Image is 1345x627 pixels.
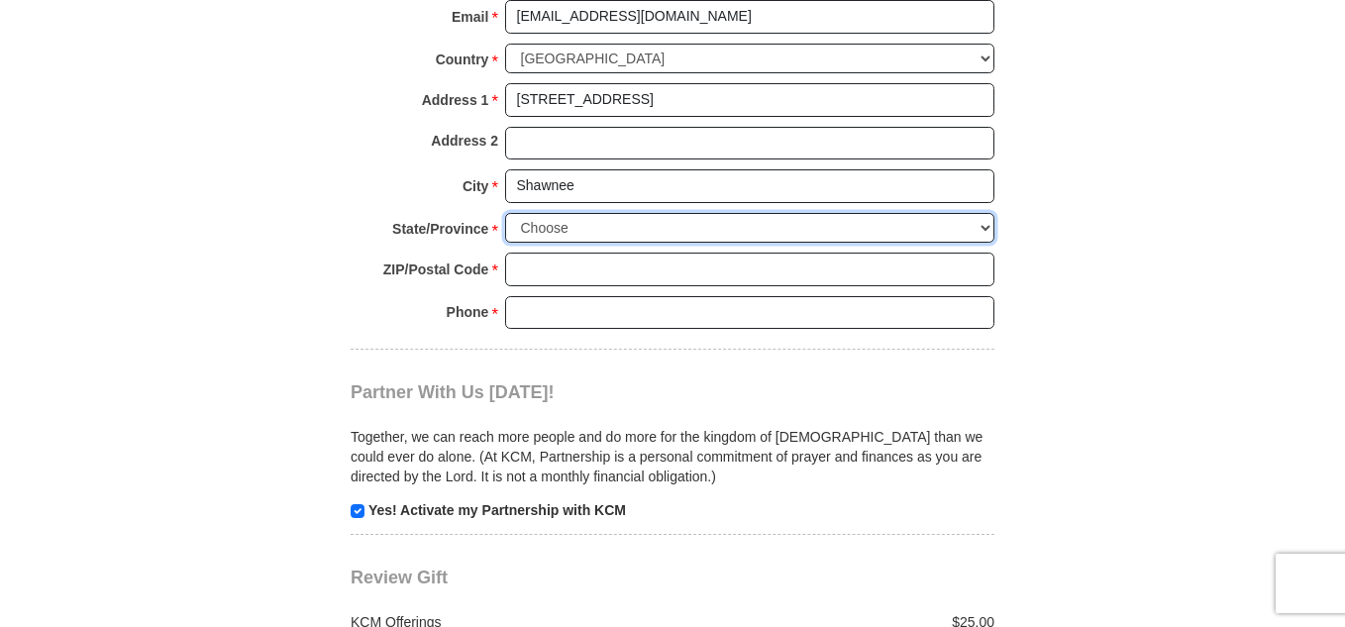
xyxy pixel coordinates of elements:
[351,427,994,486] p: Together, we can reach more people and do more for the kingdom of [DEMOGRAPHIC_DATA] than we coul...
[447,298,489,326] strong: Phone
[422,86,489,114] strong: Address 1
[436,46,489,73] strong: Country
[392,215,488,243] strong: State/Province
[368,502,626,518] strong: Yes! Activate my Partnership with KCM
[351,568,448,587] span: Review Gift
[463,172,488,200] strong: City
[383,256,489,283] strong: ZIP/Postal Code
[431,127,498,155] strong: Address 2
[351,382,555,402] span: Partner With Us [DATE]!
[452,3,488,31] strong: Email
